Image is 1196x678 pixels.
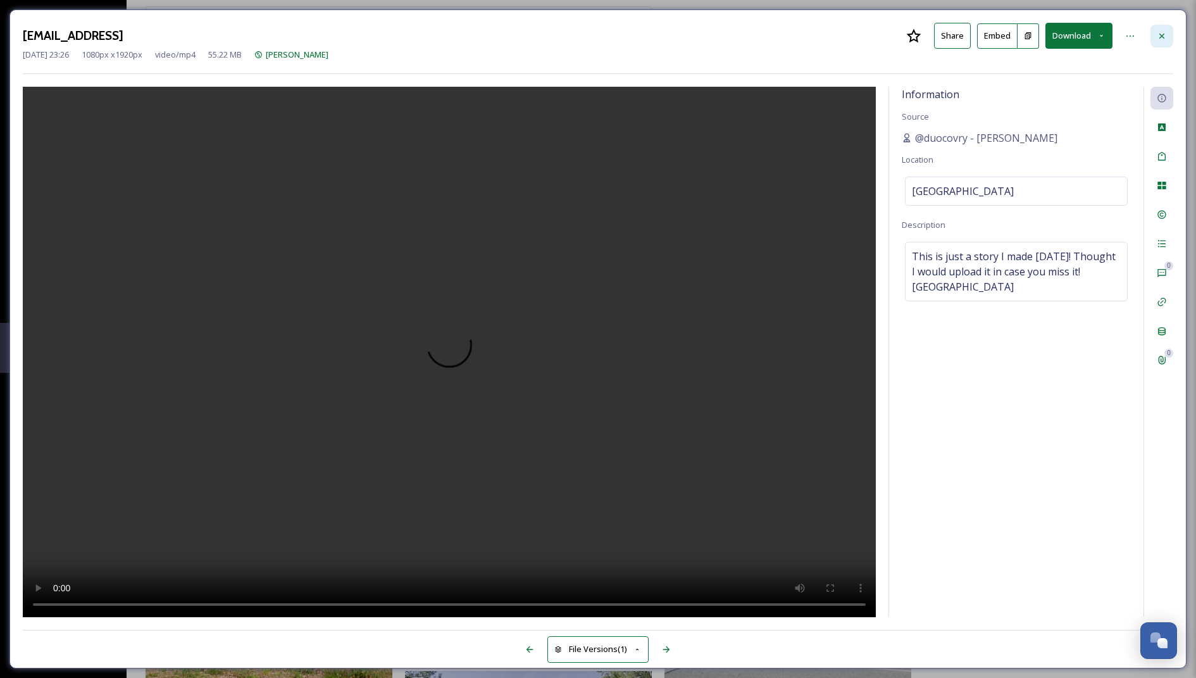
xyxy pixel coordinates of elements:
span: 55.22 MB [208,49,242,61]
button: File Versions(1) [547,636,649,662]
span: This is just a story I made [DATE]! Thought I would upload it in case you miss it! [GEOGRAPHIC_DATA] [912,249,1121,294]
span: Location [902,154,933,165]
span: [DATE] 23:26 [23,49,69,61]
span: @duocovry - [PERSON_NAME] [915,130,1057,146]
span: video/mp4 [155,49,196,61]
span: Information [902,87,959,101]
button: Share [934,23,971,49]
span: [GEOGRAPHIC_DATA] [912,184,1014,199]
button: Download [1045,23,1112,49]
span: Description [902,219,945,230]
div: 0 [1164,349,1173,358]
span: [PERSON_NAME] [266,49,328,60]
button: Open Chat [1140,622,1177,659]
button: Embed [977,23,1018,49]
div: 0 [1164,261,1173,270]
span: 1080 px x 1920 px [82,49,142,61]
span: Source [902,111,929,122]
h3: [EMAIL_ADDRESS] [23,27,123,45]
